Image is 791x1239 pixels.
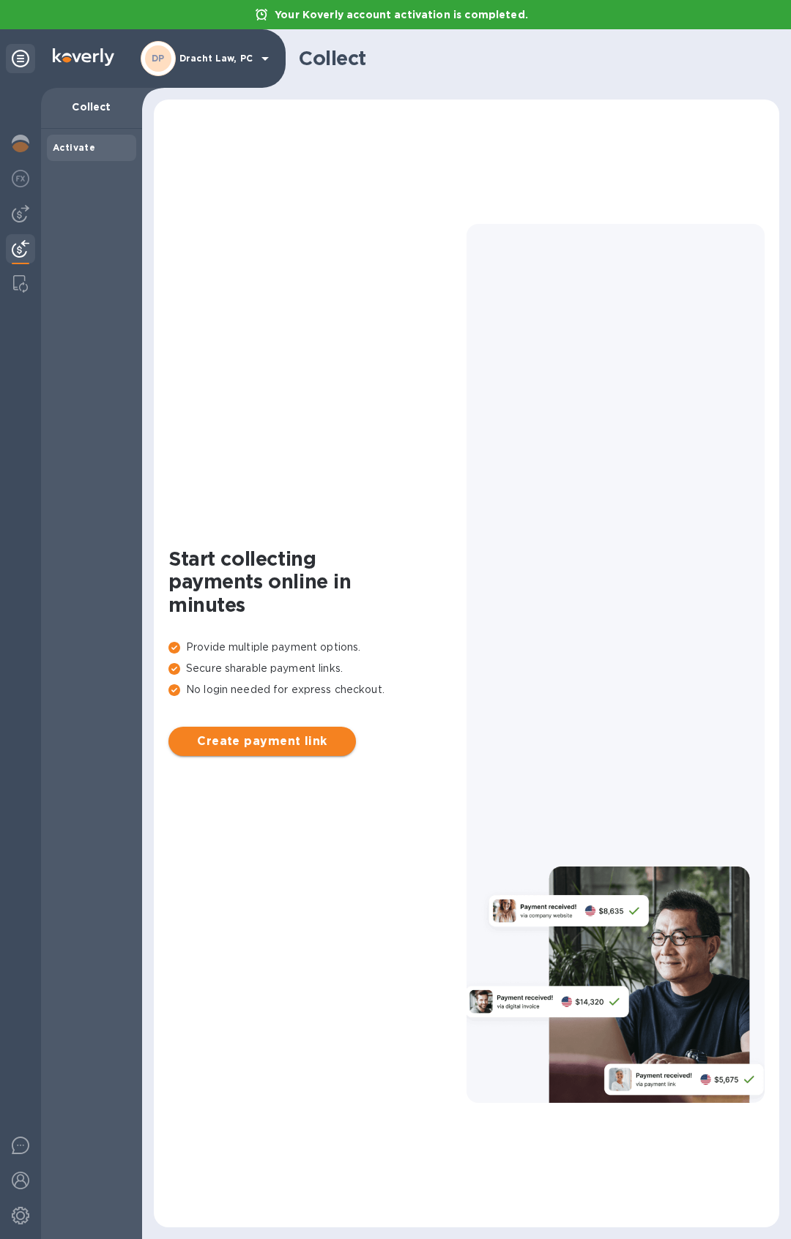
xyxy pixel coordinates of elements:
[299,47,768,70] h1: Collect
[152,53,165,64] b: DP
[12,170,29,187] img: Foreign exchange
[53,48,114,66] img: Logo
[168,661,467,676] p: Secure sharable payment links.
[168,640,467,655] p: Provide multiple payment options.
[267,7,535,22] p: Your Koverly account activation is completed.
[53,100,130,114] p: Collect
[168,727,356,756] button: Create payment link
[179,53,253,64] p: Dracht Law, PC
[168,547,467,617] h1: Start collecting payments online in minutes
[6,44,35,73] div: Unpin categories
[180,733,344,750] span: Create payment link
[168,682,467,697] p: No login needed for express checkout.
[53,142,95,153] b: Activate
